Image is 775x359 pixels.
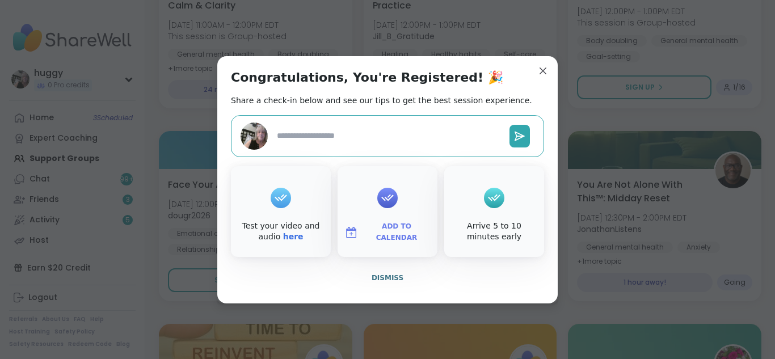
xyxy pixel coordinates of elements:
[447,221,542,243] div: Arrive 5 to 10 minutes early
[340,221,435,244] button: Add to Calendar
[372,274,403,282] span: Dismiss
[283,232,304,241] a: here
[233,221,328,243] div: Test your video and audio
[231,95,532,106] h2: Share a check-in below and see our tips to get the best session experience.
[231,70,503,86] h1: Congratulations, You're Registered! 🎉
[344,226,358,239] img: ShareWell Logomark
[241,123,268,150] img: huggy
[231,266,544,290] button: Dismiss
[363,221,431,243] span: Add to Calendar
